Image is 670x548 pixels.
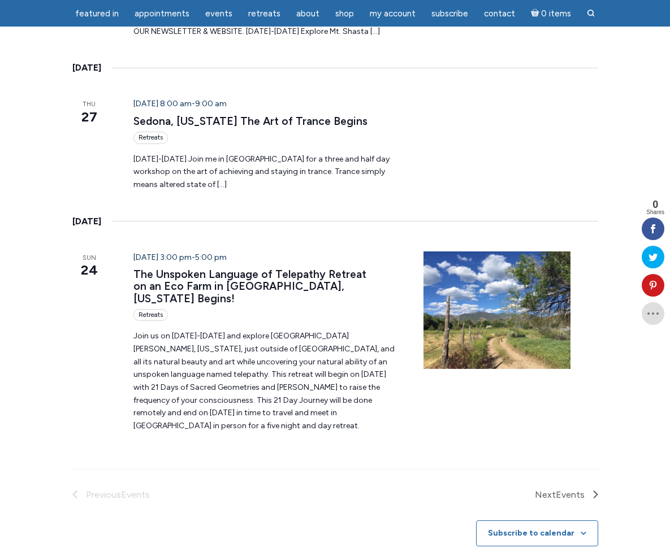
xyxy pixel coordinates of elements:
[133,132,168,143] div: Retreats
[423,251,570,369] img: taos goji farm
[133,99,227,108] time: -
[556,489,585,500] span: Events
[296,8,319,19] span: About
[425,3,475,25] a: Subscribe
[524,2,578,25] a: Cart0 items
[328,3,361,25] a: Shop
[541,10,571,18] span: 0 items
[646,210,664,215] span: Shares
[133,115,368,128] a: Sedona, [US_STATE] The Art of Trance Begins
[484,8,515,19] span: Contact
[363,3,422,25] a: My Account
[72,469,598,502] nav: Bottom events list pagination
[72,107,107,127] span: 27
[205,8,232,19] span: Events
[431,8,468,19] span: Subscribe
[646,199,664,210] span: 0
[133,253,192,262] span: [DATE] 3:00 pm
[135,8,189,19] span: Appointments
[128,3,196,25] a: Appointments
[72,254,107,263] span: Sun
[133,253,227,262] time: -
[72,100,107,110] span: Thu
[133,309,168,321] div: Retreats
[335,8,354,19] span: Shop
[289,3,326,25] a: About
[488,528,574,538] button: Subscribe to calendar
[195,99,227,108] span: 9:00 am
[195,253,227,262] span: 5:00 pm
[241,3,287,25] a: Retreats
[248,8,280,19] span: Retreats
[133,153,396,192] p: [DATE]-[DATE] Join me in [GEOGRAPHIC_DATA] for a three and half day workshop on the art of achiev...
[133,330,396,432] p: Join us on [DATE]-[DATE] and explore [GEOGRAPHIC_DATA][PERSON_NAME], [US_STATE], just outside of ...
[531,8,542,19] i: Cart
[198,3,239,25] a: Events
[68,3,126,25] a: featured in
[535,488,598,502] a: Next Events
[72,60,101,75] time: [DATE]
[477,3,522,25] a: Contact
[133,268,366,305] a: The Unspoken Language of Telepathy Retreat on an Eco Farm in [GEOGRAPHIC_DATA], [US_STATE] Begins!
[72,214,101,229] time: [DATE]
[535,488,585,502] span: Next
[75,8,119,19] span: featured in
[72,260,107,280] span: 24
[133,99,192,108] span: [DATE] 8:00 am
[370,8,416,19] span: My Account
